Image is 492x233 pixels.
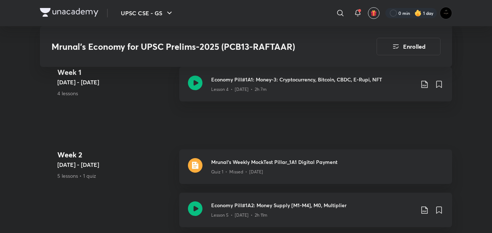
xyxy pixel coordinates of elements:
[211,86,267,93] p: Lesson 4 • [DATE] • 2h 7m
[377,38,440,55] button: Enrolled
[211,76,414,83] h3: Economy Pill#1A1: Money-3: Cryptocurrency, Bitcoin, CBDC, E-Rupi, NFT
[116,6,178,20] button: UPSC CSE - GS
[57,149,173,160] h4: Week 2
[368,7,380,19] button: avatar
[370,10,377,16] img: avatar
[57,89,173,97] p: 4 lessons
[188,158,202,173] img: quiz
[179,149,452,193] a: quizMrunal's Weekly MockTest Pillar_1A1 Digital PaymentQuiz 1 • Missed • [DATE]
[414,9,422,17] img: streak
[57,172,173,180] p: 5 lessons • 1 quiz
[57,78,173,87] h5: [DATE] - [DATE]
[211,201,414,209] h3: Economy Pill#1A2: Money Supply [M1-M4], M0, Multiplier
[440,7,452,19] img: karan bhuva
[40,8,98,19] a: Company Logo
[57,67,173,78] h4: Week 1
[211,158,443,166] h3: Mrunal's Weekly MockTest Pillar_1A1 Digital Payment
[57,160,173,169] h5: [DATE] - [DATE]
[211,169,263,175] p: Quiz 1 • Missed • [DATE]
[40,8,98,17] img: Company Logo
[179,67,452,110] a: Economy Pill#1A1: Money-3: Cryptocurrency, Bitcoin, CBDC, E-Rupi, NFTLesson 4 • [DATE] • 2h 7m
[52,41,336,52] h3: Mrunal’s Economy for UPSC Prelims-2025 (PCB13-RAFTAAR)
[211,212,267,218] p: Lesson 5 • [DATE] • 2h 11m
